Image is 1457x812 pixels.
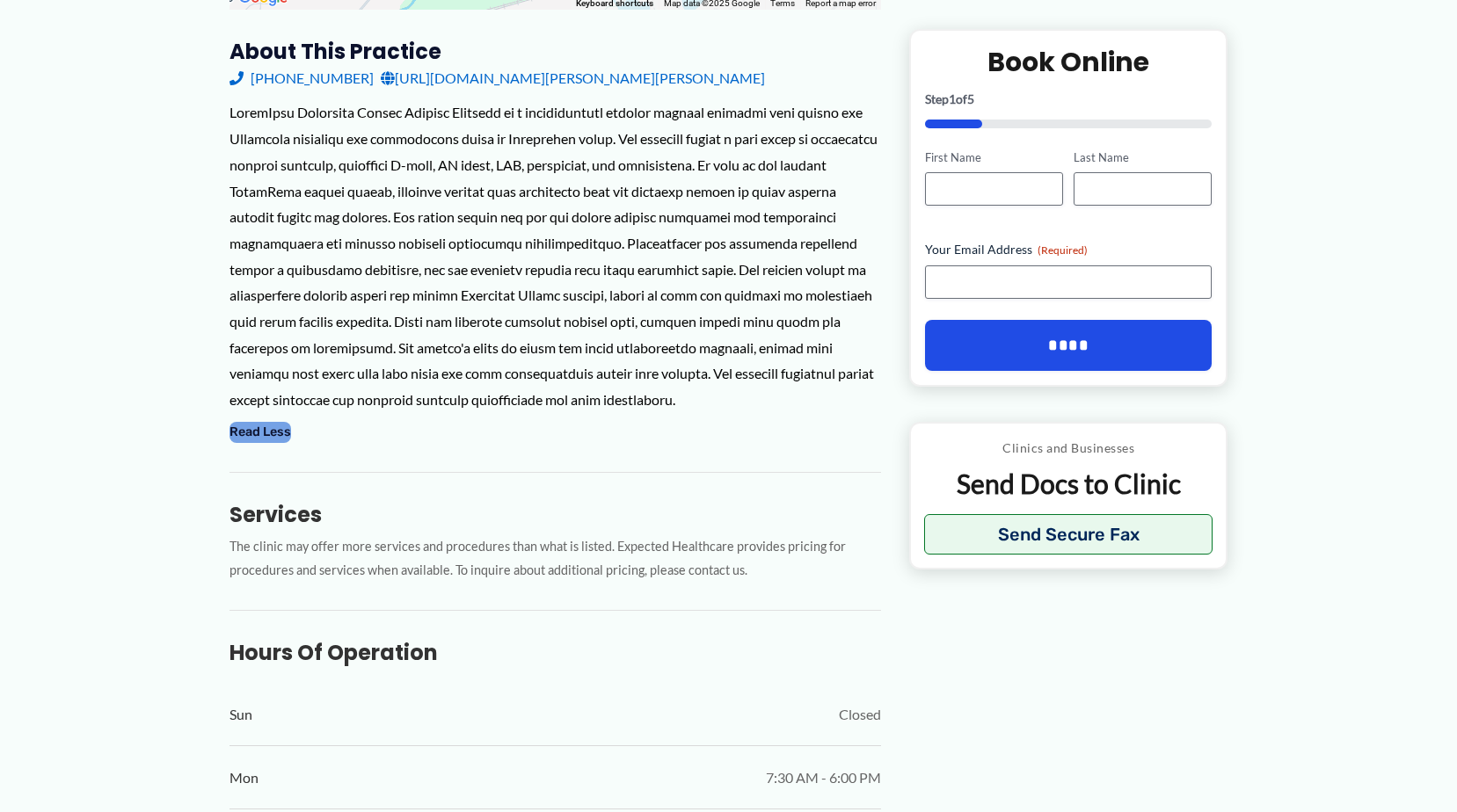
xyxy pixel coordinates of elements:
[229,422,291,443] button: Read Less
[925,92,1213,105] p: Step of
[925,149,1063,165] label: First Name
[967,91,974,105] span: 5
[766,765,881,791] span: 7:30 AM - 6:00 PM
[925,241,1213,258] label: Your Email Address
[229,38,881,65] h3: About this practice
[229,501,881,528] h3: Services
[229,701,252,728] span: Sun
[924,514,1213,555] button: Send Secure Fax
[229,765,259,791] span: Mon
[229,99,881,412] div: LoremIpsu Dolorsita Consec Adipisc Elitsedd ei t incididuntutl etdolor magnaal enimadmi veni quis...
[949,91,956,105] span: 1
[229,535,881,583] p: The clinic may offer more services and procedures than what is listed. Expected Healthcare provid...
[924,467,1213,501] p: Send Docs to Clinic
[924,437,1213,460] p: Clinics and Businesses
[229,65,374,91] a: [PHONE_NUMBER]
[925,44,1213,78] h2: Book Online
[1038,243,1088,257] span: (Required)
[381,65,765,91] a: [URL][DOMAIN_NAME][PERSON_NAME][PERSON_NAME]
[1074,149,1212,165] label: Last Name
[839,701,881,728] span: Closed
[229,639,881,666] h3: Hours of Operation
